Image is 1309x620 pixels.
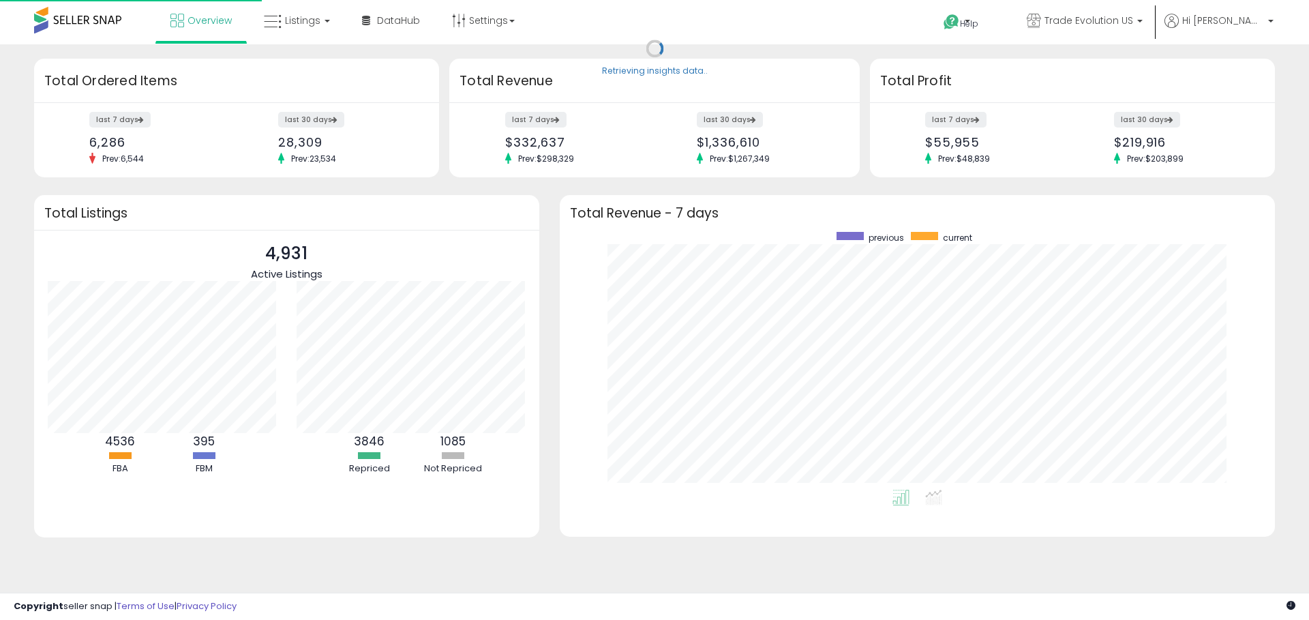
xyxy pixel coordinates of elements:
[251,241,322,267] p: 4,931
[95,153,151,164] span: Prev: 6,544
[880,72,1265,91] h3: Total Profit
[460,72,849,91] h3: Total Revenue
[960,18,978,29] span: Help
[44,208,529,218] h3: Total Listings
[943,232,972,243] span: current
[1114,112,1180,128] label: last 30 days
[570,208,1265,218] h3: Total Revenue - 7 days
[703,153,777,164] span: Prev: $1,267,349
[285,14,320,27] span: Listings
[697,135,836,149] div: $1,336,610
[44,72,429,91] h3: Total Ordered Items
[14,600,237,613] div: seller snap | |
[511,153,581,164] span: Prev: $298,329
[931,153,997,164] span: Prev: $48,839
[251,267,322,281] span: Active Listings
[505,112,567,128] label: last 7 days
[187,14,232,27] span: Overview
[89,112,151,128] label: last 7 days
[869,232,904,243] span: previous
[14,600,63,612] strong: Copyright
[329,462,410,475] div: Repriced
[505,135,644,149] div: $332,637
[1164,14,1274,44] a: Hi [PERSON_NAME]
[354,433,385,449] b: 3846
[79,462,161,475] div: FBA
[1120,153,1190,164] span: Prev: $203,899
[1044,14,1133,27] span: Trade Evolution US
[163,462,245,475] div: FBM
[602,65,708,78] div: Retrieving insights data..
[412,462,494,475] div: Not Repriced
[697,112,763,128] label: last 30 days
[925,112,987,128] label: last 7 days
[284,153,343,164] span: Prev: 23,534
[1182,14,1264,27] span: Hi [PERSON_NAME]
[943,14,960,31] i: Get Help
[1114,135,1251,149] div: $219,916
[933,3,1005,44] a: Help
[89,135,226,149] div: 6,286
[193,433,215,449] b: 395
[278,135,415,149] div: 28,309
[925,135,1062,149] div: $55,955
[105,433,135,449] b: 4536
[278,112,344,128] label: last 30 days
[377,14,420,27] span: DataHub
[177,600,237,612] a: Privacy Policy
[440,433,466,449] b: 1085
[117,600,175,612] a: Terms of Use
